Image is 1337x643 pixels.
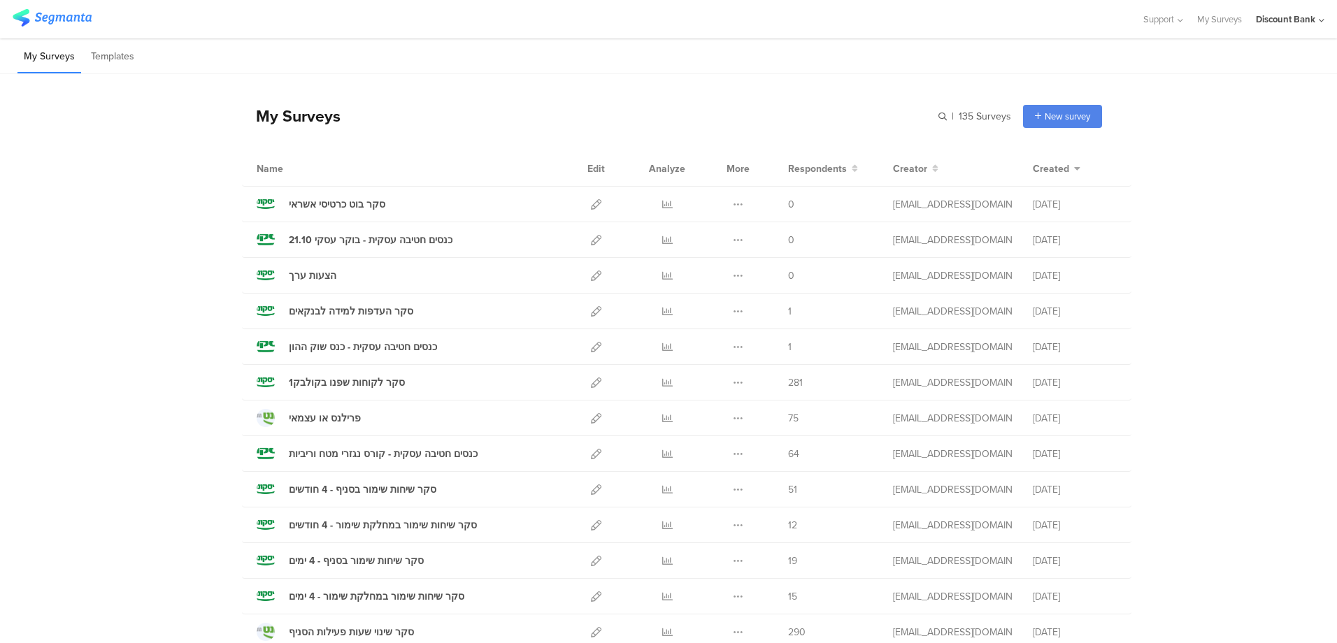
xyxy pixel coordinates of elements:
div: [DATE] [1033,233,1117,247]
div: [DATE] [1033,411,1117,426]
div: hofit.refael@dbank.co.il [893,625,1012,640]
span: 15 [788,589,797,604]
span: 12 [788,518,797,533]
div: סקר שיחות שימור במחלקת שימור - 4 חודשים [289,518,477,533]
div: anat.gilad@dbank.co.il [893,233,1012,247]
span: 290 [788,625,806,640]
div: סקר לקוחות שפנו בקולבק1 [289,375,405,390]
div: סקר שיחות שימור בסניף - 4 ימים [289,554,424,568]
span: Respondents [788,161,847,176]
div: [DATE] [1033,268,1117,283]
span: 1 [788,304,792,319]
div: Discount Bank [1256,13,1315,26]
div: [DATE] [1033,197,1117,212]
div: [DATE] [1033,554,1117,568]
div: סקר שיחות שימור במחלקת שימור - 4 ימים [289,589,464,604]
a: סקר שיחות שימור בסניף - 4 חודשים [257,480,436,498]
a: סקר שיחות שימור בסניף - 4 ימים [257,551,424,570]
li: My Surveys [17,41,81,73]
div: anat.gilad@dbank.co.il [893,340,1012,354]
a: סקר העדפות למידה לבנקאים [257,302,413,320]
div: [DATE] [1033,375,1117,390]
span: 51 [788,482,797,497]
div: [DATE] [1033,447,1117,461]
div: [DATE] [1033,304,1117,319]
span: 135 Surveys [959,109,1011,124]
a: סקר שינוי שעות פעילות הסניף [257,623,414,641]
button: Created [1033,161,1080,176]
div: כנסים חטיבה עסקית - קורס נגזרי מטח וריביות [289,447,478,461]
span: 19 [788,554,797,568]
div: פרילנס או עצמאי [289,411,361,426]
div: [DATE] [1033,589,1117,604]
div: כנסים חטיבה עסקית - בוקר עסקי 21.10 [289,233,452,247]
div: סקר שיחות שימור בסניף - 4 חודשים [289,482,436,497]
img: segmanta logo [13,9,92,27]
a: כנסים חטיבה עסקית - בוקר עסקי 21.10 [257,231,452,249]
div: סקר בוט כרטיסי אשראי [289,197,385,212]
div: eden.nabet@dbank.co.il [893,375,1012,390]
a: סקר שיחות שימור במחלקת שימור - 4 חודשים [257,516,477,534]
div: הצעות ערך [289,268,336,283]
div: [DATE] [1033,482,1117,497]
span: New survey [1045,110,1090,123]
div: anat.gilad@dbank.co.il [893,554,1012,568]
div: anat.gilad@dbank.co.il [893,447,1012,461]
a: פרילנס או עצמאי [257,409,361,427]
div: [DATE] [1033,625,1117,640]
div: סקר שינוי שעות פעילות הסניף [289,625,414,640]
span: 0 [788,197,794,212]
div: סקר העדפות למידה לבנקאים [289,304,413,319]
a: כנסים חטיבה עסקית - קורס נגזרי מטח וריביות [257,445,478,463]
div: Analyze [646,151,688,186]
span: 64 [788,447,799,461]
div: More [723,151,753,186]
span: 0 [788,268,794,283]
div: My Surveys [242,104,341,128]
div: Name [257,161,341,176]
button: Respondents [788,161,858,176]
div: anat.gilad@dbank.co.il [893,518,1012,533]
div: hofit.refael@dbank.co.il [893,268,1012,283]
div: hofit.refael@dbank.co.il [893,411,1012,426]
div: [DATE] [1033,340,1117,354]
div: Edit [581,151,611,186]
div: כנסים חטיבה עסקית - כנס שוק ההון [289,340,437,354]
button: Creator [893,161,938,176]
span: 1 [788,340,792,354]
div: [DATE] [1033,518,1117,533]
a: סקר לקוחות שפנו בקולבק1 [257,373,405,391]
span: | [950,109,956,124]
span: 281 [788,375,803,390]
span: Creator [893,161,927,176]
li: Templates [85,41,141,73]
div: eden.nabet@dbank.co.il [893,197,1012,212]
a: סקר בוט כרטיסי אשראי [257,195,385,213]
a: סקר שיחות שימור במחלקת שימור - 4 ימים [257,587,464,605]
a: כנסים חטיבה עסקית - כנס שוק ההון [257,338,437,356]
div: hofit.refael@dbank.co.il [893,304,1012,319]
span: 0 [788,233,794,247]
div: anat.gilad@dbank.co.il [893,589,1012,604]
span: 75 [788,411,799,426]
div: anat.gilad@dbank.co.il [893,482,1012,497]
a: הצעות ערך [257,266,336,284]
span: Created [1033,161,1069,176]
span: Support [1143,13,1174,26]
